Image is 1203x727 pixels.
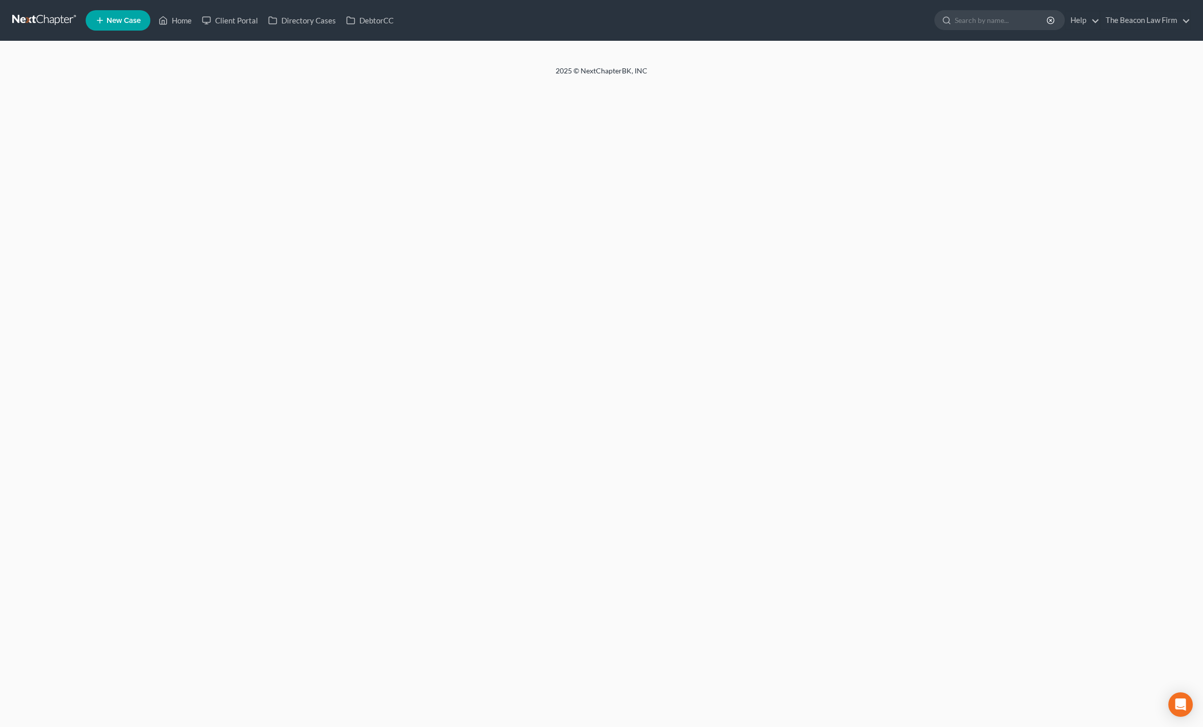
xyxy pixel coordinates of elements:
[153,11,197,30] a: Home
[955,11,1048,30] input: Search by name...
[1168,692,1193,717] div: Open Intercom Messenger
[1065,11,1100,30] a: Help
[197,11,263,30] a: Client Portal
[341,11,399,30] a: DebtorCC
[263,11,341,30] a: Directory Cases
[107,17,141,24] span: New Case
[1101,11,1190,30] a: The Beacon Law Firm
[311,66,892,84] div: 2025 © NextChapterBK, INC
